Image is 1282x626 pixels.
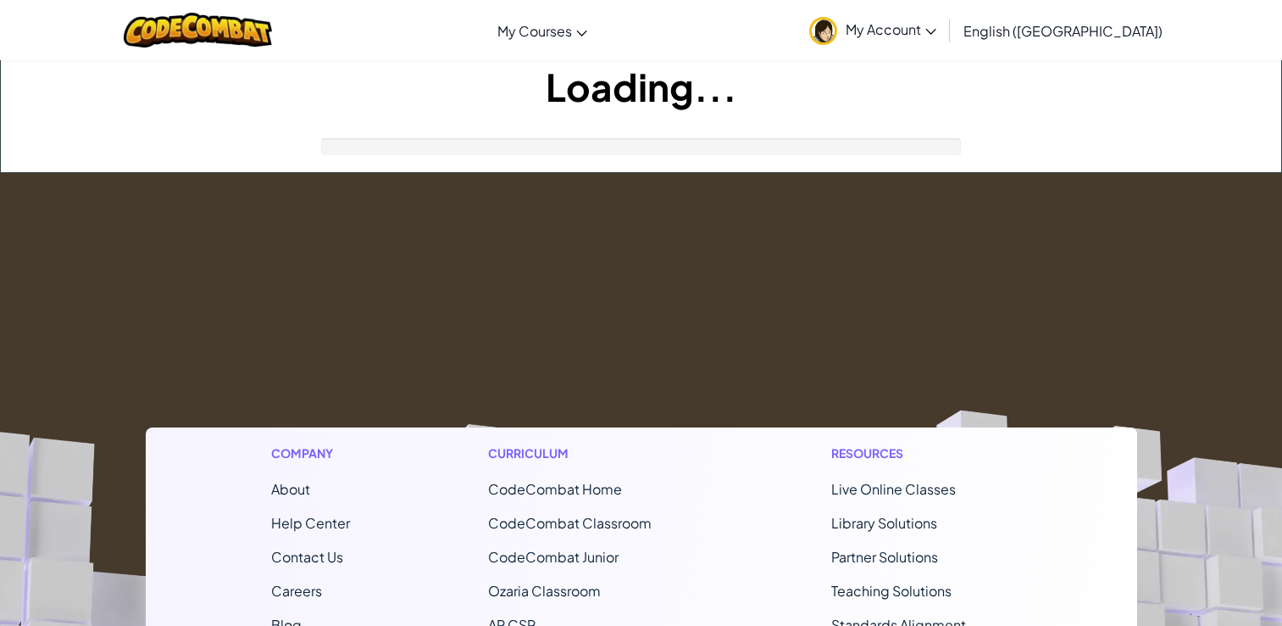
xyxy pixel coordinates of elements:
[488,582,601,600] a: Ozaria Classroom
[271,548,343,566] span: Contact Us
[963,22,1163,40] span: English ([GEOGRAPHIC_DATA])
[955,8,1171,53] a: English ([GEOGRAPHIC_DATA])
[831,582,952,600] a: Teaching Solutions
[489,8,596,53] a: My Courses
[271,514,350,532] a: Help Center
[488,548,619,566] a: CodeCombat Junior
[124,13,272,48] img: CodeCombat logo
[271,480,310,498] a: About
[488,514,652,532] a: CodeCombat Classroom
[831,514,937,532] a: Library Solutions
[271,444,350,462] h1: Company
[488,444,693,462] h1: Curriculum
[831,444,1012,462] h1: Resources
[831,548,938,566] a: Partner Solutions
[831,480,956,498] a: Live Online Classes
[271,582,322,600] a: Careers
[497,22,572,40] span: My Courses
[1,60,1281,113] h1: Loading...
[488,480,622,498] span: CodeCombat Home
[801,3,945,57] a: My Account
[846,20,936,38] span: My Account
[809,17,837,45] img: avatar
